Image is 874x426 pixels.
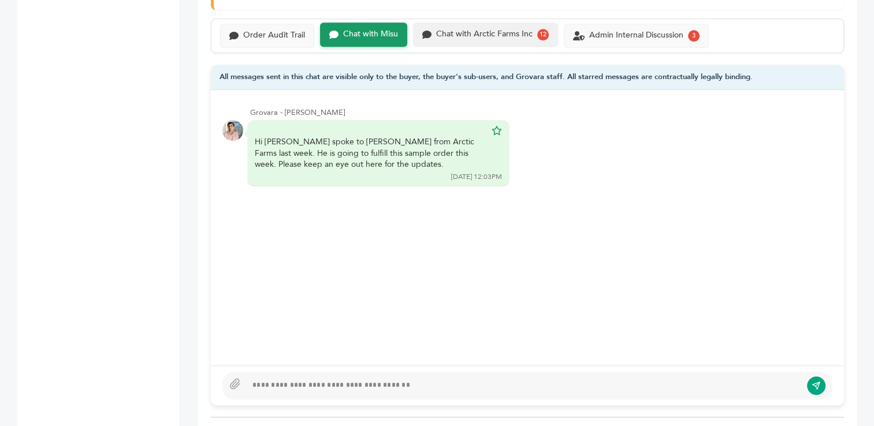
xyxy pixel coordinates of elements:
[589,31,683,40] div: Admin Internal Discussion
[688,30,700,42] div: 3
[537,29,549,40] div: 12
[250,107,832,118] div: Grovara - [PERSON_NAME]
[436,29,533,39] div: Chat with Arctic Farms Inc
[243,31,305,40] div: Order Audit Trail
[343,29,398,39] div: Chat with Misu
[451,172,502,182] div: [DATE] 12:03PM
[211,65,844,91] div: All messages sent in this chat are visible only to the buyer, the buyer's sub-users, and Grovara ...
[255,136,486,170] div: Hi [PERSON_NAME] spoke to [PERSON_NAME] from Arctic Farms last week. He is going to fulfill this ...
